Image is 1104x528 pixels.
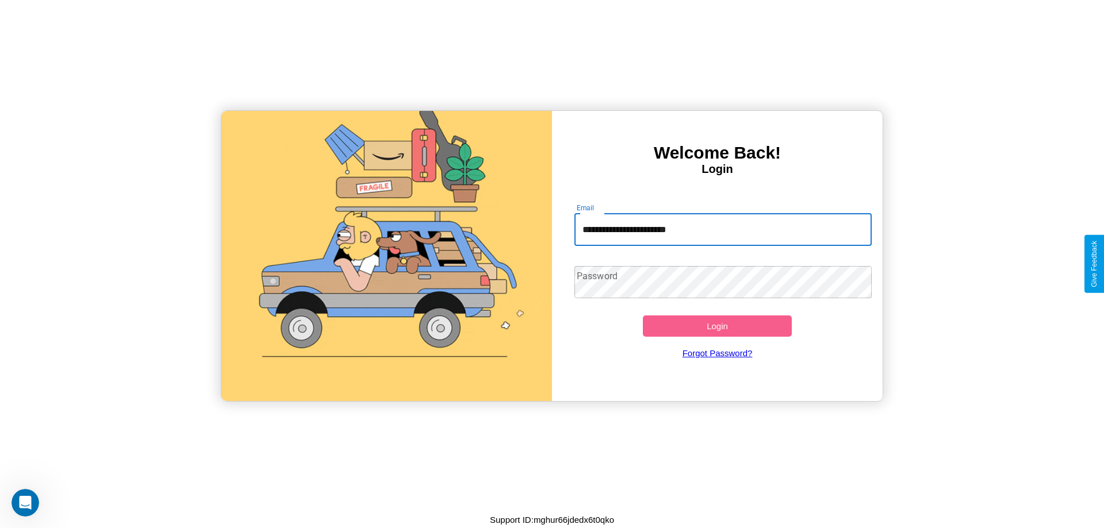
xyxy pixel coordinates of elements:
a: Forgot Password? [569,337,867,369]
label: Email [577,203,595,213]
p: Support ID: mghur66jdedx6t0qko [490,512,614,527]
h4: Login [552,163,883,176]
img: gif [221,111,552,401]
iframe: Intercom live chat [11,489,39,517]
button: Login [643,315,792,337]
div: Give Feedback [1090,241,1098,287]
h3: Welcome Back! [552,143,883,163]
